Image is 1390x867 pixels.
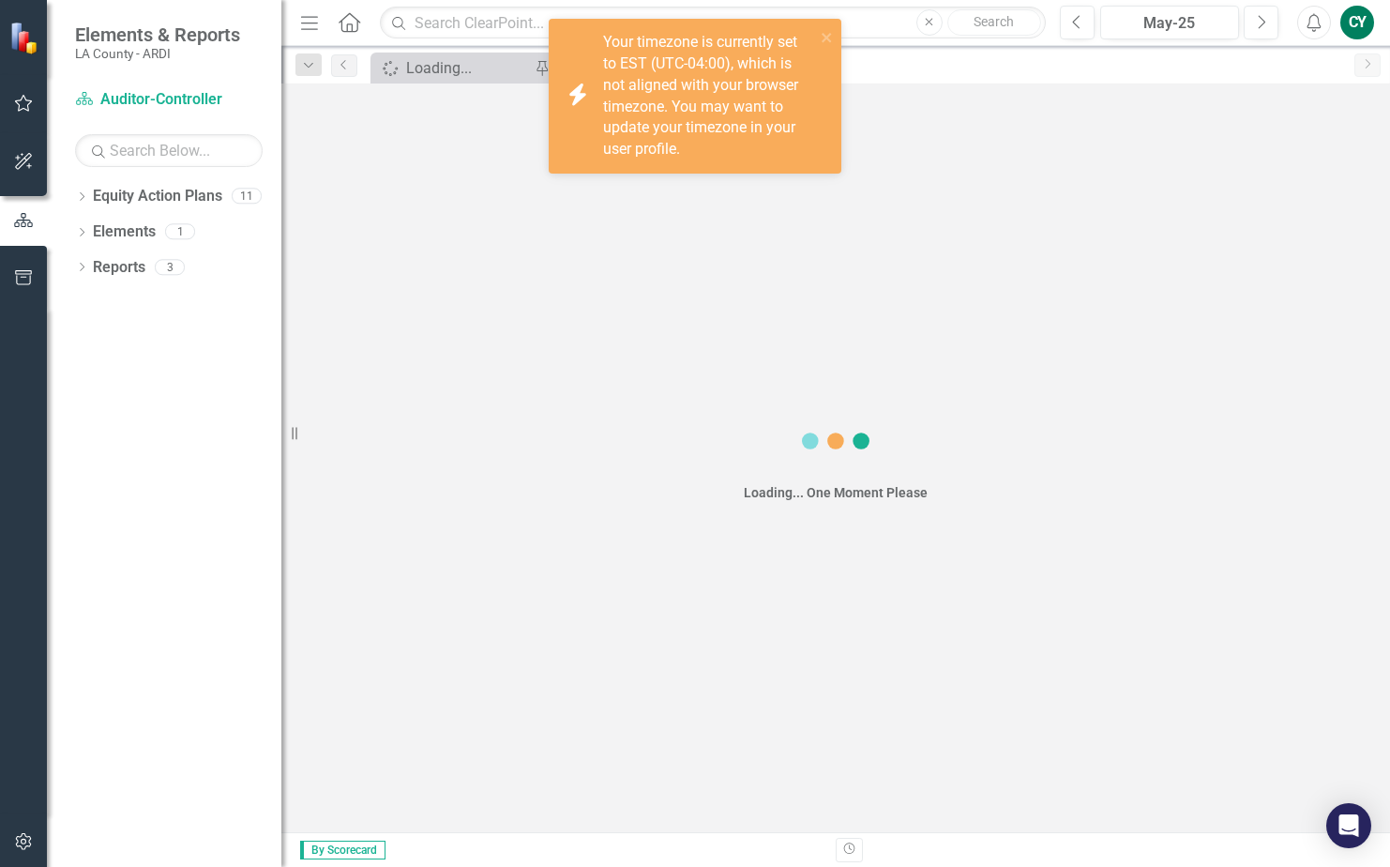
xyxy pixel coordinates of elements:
[232,189,262,205] div: 11
[93,257,145,279] a: Reports
[93,221,156,243] a: Elements
[75,89,263,111] a: Auditor-Controller
[165,224,195,240] div: 1
[375,56,530,80] a: Loading...
[1107,12,1232,35] div: May-25
[1326,803,1371,848] div: Open Intercom Messenger
[75,23,240,46] span: Elements & Reports
[155,259,185,275] div: 3
[1100,6,1239,39] button: May-25
[300,841,385,859] span: By Scorecard
[380,7,1046,39] input: Search ClearPoint...
[93,186,222,207] a: Equity Action Plans
[75,46,240,61] small: LA County - ARDI
[75,134,263,167] input: Search Below...
[9,21,43,54] img: ClearPoint Strategy
[603,32,815,160] div: Your timezone is currently set to EST (UTC-04:00), which is not aligned with your browser timezon...
[406,56,530,80] div: Loading...
[744,483,928,502] div: Loading... One Moment Please
[1340,6,1374,39] button: CY
[821,26,834,48] button: close
[947,9,1041,36] button: Search
[974,14,1014,29] span: Search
